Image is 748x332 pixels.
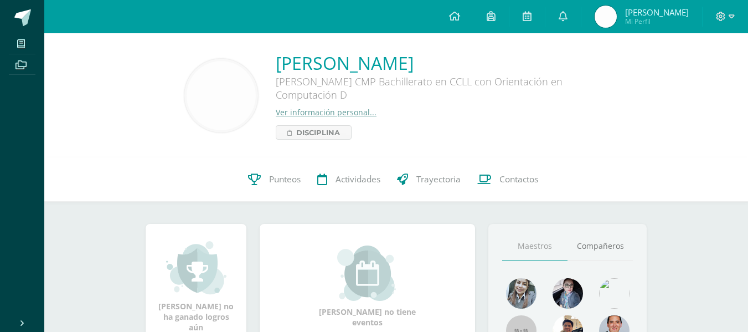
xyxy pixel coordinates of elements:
[309,157,389,202] a: Actividades
[276,125,352,140] a: Disciplina
[312,246,423,328] div: [PERSON_NAME] no tiene eventos
[499,173,538,185] span: Contactos
[296,126,340,139] span: Disciplina
[336,173,380,185] span: Actividades
[595,6,617,28] img: 0851b177bad5b4d3e70f86af8a91b0bb.png
[166,240,226,295] img: achievement_small.png
[276,51,608,75] a: [PERSON_NAME]
[337,246,398,301] img: event_small.png
[502,232,568,261] a: Maestros
[269,173,301,185] span: Punteos
[187,61,256,130] img: 604f322be3b59cebcb9e6c140596295b.png
[389,157,469,202] a: Trayectoria
[553,278,583,309] img: b8baad08a0802a54ee139394226d2cf3.png
[625,7,689,18] span: [PERSON_NAME]
[469,157,546,202] a: Contactos
[506,278,537,309] img: 45bd7986b8947ad7e5894cbc9b781108.png
[416,173,461,185] span: Trayectoria
[240,157,309,202] a: Punteos
[599,278,630,309] img: c25c8a4a46aeab7e345bf0f34826bacf.png
[568,232,633,261] a: Compañeros
[276,75,608,107] div: [PERSON_NAME] CMP Bachillerato en CCLL con Orientación en Computación D
[625,17,689,26] span: Mi Perfil
[276,107,376,118] a: Ver información personal...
